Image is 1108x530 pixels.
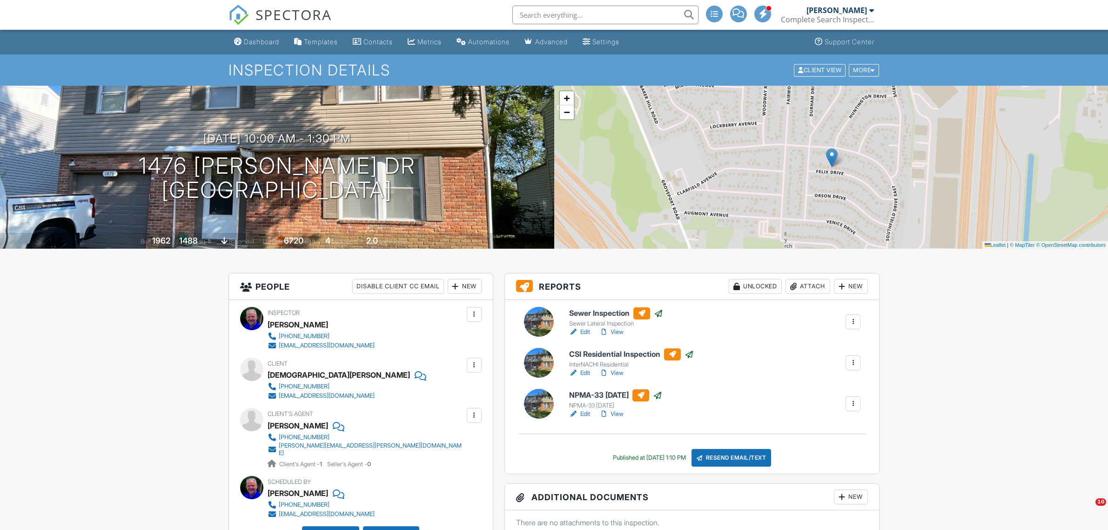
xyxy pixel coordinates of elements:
a: Client View [793,66,848,73]
span: bedrooms [332,238,357,245]
a: © MapTiler [1010,242,1035,248]
a: [PHONE_NUMBER] [268,332,375,341]
div: More [849,64,879,76]
h3: [DATE] 10:00 am - 1:30 pm [203,132,351,145]
div: New [834,489,868,504]
div: Sewer Lateral Inspection [569,320,663,327]
span: Seller's Agent - [327,461,371,468]
a: Edit [569,327,590,337]
div: Complete Search Inspection LLC [781,15,874,24]
h6: Sewer Inspection [569,307,663,319]
div: InterNACHI Residential [569,361,694,368]
div: 1488 [179,236,198,245]
div: Unlocked [729,279,782,294]
div: Metrics [417,38,442,46]
div: [EMAIL_ADDRESS][DOMAIN_NAME] [279,510,375,518]
div: Advanced [535,38,568,46]
a: Zoom in [560,91,574,105]
span: sq. ft. [199,238,212,245]
a: Dashboard [230,34,283,51]
span: Scheduled By [268,478,311,485]
h1: 1476 [PERSON_NAME] Dr [GEOGRAPHIC_DATA] [139,154,416,203]
a: [EMAIL_ADDRESS][DOMAIN_NAME] [268,391,419,401]
div: [PHONE_NUMBER] [279,383,329,390]
a: Automations (Advanced) [453,34,513,51]
div: 2.0 [366,236,378,245]
div: [DEMOGRAPHIC_DATA][PERSON_NAME] [268,368,410,382]
a: Edit [569,368,590,378]
div: 4 [325,236,330,245]
a: [EMAIL_ADDRESS][DOMAIN_NAME] [268,510,375,519]
div: Attach [786,279,830,294]
a: [PERSON_NAME][EMAIL_ADDRESS][PERSON_NAME][DOMAIN_NAME] [268,442,464,457]
a: Advanced [521,34,571,51]
span: 10 [1095,498,1106,506]
iframe: Intercom live chat [1076,498,1099,521]
a: Support Center [811,34,878,51]
span: bathrooms [379,238,406,245]
a: [PHONE_NUMBER] [268,433,464,442]
div: [PERSON_NAME] [806,6,867,15]
div: Dashboard [244,38,279,46]
a: Sewer Inspection Sewer Lateral Inspection [569,307,663,328]
a: [PHONE_NUMBER] [268,382,419,391]
a: View [599,327,624,337]
h3: Reports [505,273,880,300]
img: The Best Home Inspection Software - Spectora [228,5,249,25]
h6: CSI Residential Inspection [569,348,694,360]
div: NPMA-33 [DATE] [569,402,662,409]
div: [PERSON_NAME] [268,318,328,332]
div: Support Center [825,38,874,46]
div: Contacts [363,38,393,46]
div: New [834,279,868,294]
a: [PHONE_NUMBER] [268,500,375,510]
h3: Additional Documents [505,484,880,510]
div: 6720 [284,236,303,245]
div: Published at [DATE] 1:10 PM [613,454,686,462]
div: Resend Email/Text [692,449,772,467]
div: Disable Client CC Email [352,279,444,294]
span: Lot Size [263,238,282,245]
div: Settings [592,38,619,46]
h6: NPMA-33 [DATE] [569,389,662,401]
a: Leaflet [985,242,1006,248]
a: Contacts [349,34,396,51]
a: SPECTORA [228,13,332,32]
a: Metrics [404,34,445,51]
div: [EMAIL_ADDRESS][DOMAIN_NAME] [279,342,375,349]
h3: People [229,273,493,300]
div: Client View [794,64,846,76]
div: [PHONE_NUMBER] [279,434,329,441]
a: © OpenStreetMap contributors [1036,242,1106,248]
span: basement [229,238,254,245]
strong: 1 [320,461,322,468]
a: Zoom out [560,105,574,119]
span: Inspector [268,309,300,316]
div: Automations [468,38,510,46]
div: Templates [304,38,338,46]
a: View [599,409,624,419]
span: sq.ft. [305,238,316,245]
span: + [564,92,570,104]
a: View [599,368,624,378]
img: Marker [826,148,838,167]
a: Edit [569,409,590,419]
div: [PERSON_NAME] [268,486,328,500]
span: Client's Agent [268,410,313,417]
div: 1962 [152,236,170,245]
a: NPMA-33 [DATE] NPMA-33 [DATE] [569,389,662,410]
a: Templates [290,34,342,51]
a: CSI Residential Inspection InterNACHI Residential [569,348,694,369]
p: There are no attachments to this inspection. [516,517,868,528]
a: [EMAIL_ADDRESS][DOMAIN_NAME] [268,341,375,350]
div: [PHONE_NUMBER] [279,501,329,509]
a: [PERSON_NAME] [268,419,328,433]
span: Client's Agent - [279,461,323,468]
strong: 0 [367,461,371,468]
h1: Inspection Details [228,62,880,78]
div: New [448,279,482,294]
div: [PHONE_NUMBER] [279,333,329,340]
div: [PERSON_NAME][EMAIL_ADDRESS][PERSON_NAME][DOMAIN_NAME] [279,442,464,457]
input: Search everything... [512,6,698,24]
